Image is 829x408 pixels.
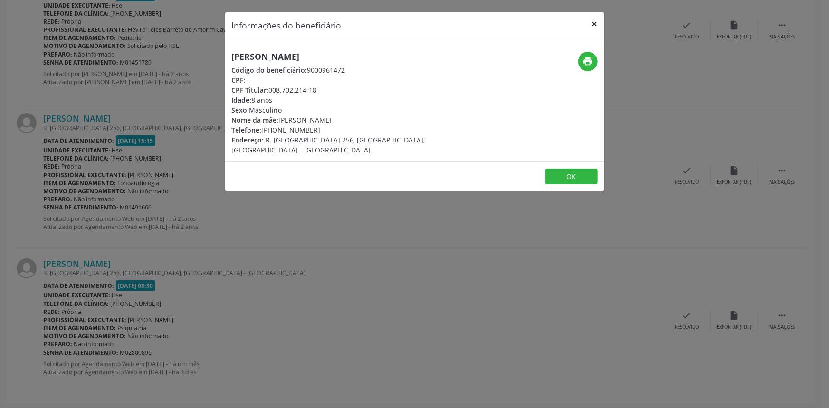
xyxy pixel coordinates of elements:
[232,105,249,114] span: Sexo:
[232,95,252,104] span: Idade:
[232,115,471,125] div: [PERSON_NAME]
[232,125,262,134] span: Telefone:
[232,135,425,154] span: R. [GEOGRAPHIC_DATA] 256, [GEOGRAPHIC_DATA], [GEOGRAPHIC_DATA] - [GEOGRAPHIC_DATA]
[232,65,471,75] div: 9000961472
[545,169,598,185] button: OK
[232,85,269,95] span: CPF Titular:
[232,75,471,85] div: --
[232,76,246,85] span: CPF:
[232,125,471,135] div: [PHONE_NUMBER]
[585,12,604,36] button: Close
[232,105,471,115] div: Masculino
[232,66,307,75] span: Código do beneficiário:
[582,56,593,66] i: print
[232,135,264,144] span: Endereço:
[232,52,471,62] h5: [PERSON_NAME]
[232,85,471,95] div: 008.702.214-18
[232,115,279,124] span: Nome da mãe:
[578,52,598,71] button: print
[232,95,471,105] div: 8 anos
[232,19,342,31] h5: Informações do beneficiário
